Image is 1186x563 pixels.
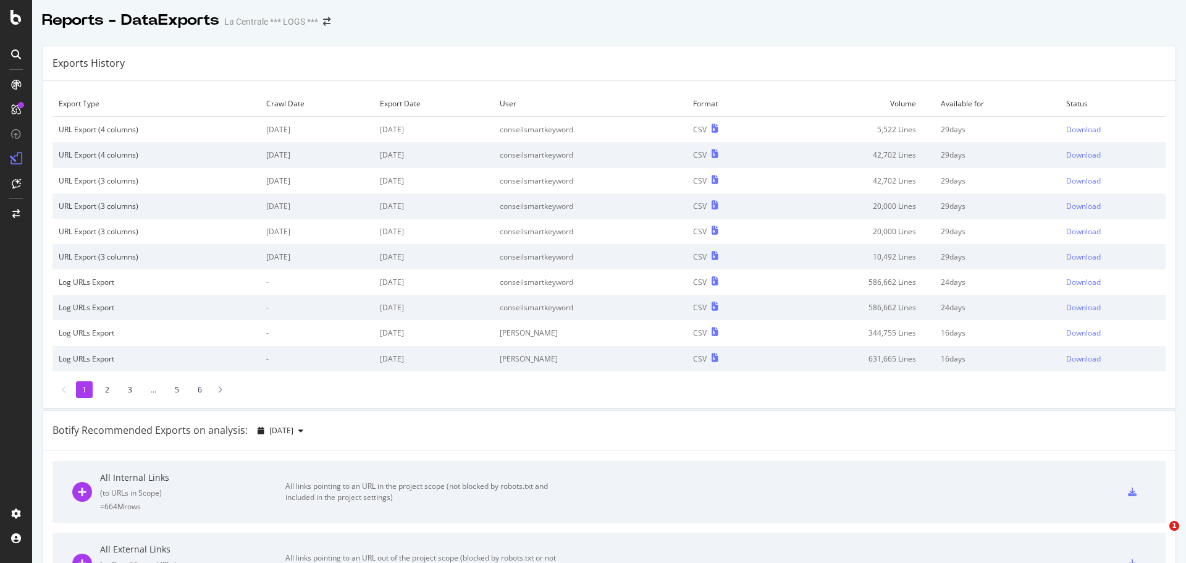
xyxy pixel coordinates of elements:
[1066,226,1159,237] a: Download
[494,91,687,117] td: User
[42,10,219,31] div: Reports - DataExports
[772,91,935,117] td: Volume
[935,117,1060,143] td: 29 days
[935,295,1060,320] td: 24 days
[1066,353,1101,364] div: Download
[100,543,285,556] div: All External Links
[1066,328,1159,338] a: Download
[494,320,687,345] td: [PERSON_NAME]
[100,501,285,512] div: = 664M rows
[1066,150,1159,160] a: Download
[260,346,374,371] td: -
[1066,124,1159,135] a: Download
[772,219,935,244] td: 20,000 Lines
[693,201,707,211] div: CSV
[100,488,285,498] div: ( to URLs in Scope )
[1169,521,1179,531] span: 1
[260,91,374,117] td: Crawl Date
[935,219,1060,244] td: 29 days
[693,328,707,338] div: CSV
[260,244,374,269] td: [DATE]
[53,91,260,117] td: Export Type
[59,226,254,237] div: URL Export (3 columns)
[260,219,374,244] td: [DATE]
[374,295,494,320] td: [DATE]
[1066,302,1159,313] a: Download
[253,421,308,441] button: [DATE]
[687,91,772,117] td: Format
[100,472,285,484] div: All Internal Links
[693,302,707,313] div: CSV
[494,244,687,269] td: conseilsmartkeyword
[59,124,254,135] div: URL Export (4 columns)
[494,346,687,371] td: [PERSON_NAME]
[374,219,494,244] td: [DATE]
[374,244,494,269] td: [DATE]
[1066,353,1159,364] a: Download
[374,269,494,295] td: [DATE]
[935,320,1060,345] td: 16 days
[374,91,494,117] td: Export Date
[59,277,254,287] div: Log URLs Export
[59,353,254,364] div: Log URLs Export
[374,117,494,143] td: [DATE]
[494,168,687,193] td: conseilsmartkeyword
[1066,328,1101,338] div: Download
[260,295,374,320] td: -
[1144,521,1174,551] iframe: Intercom live chat
[1066,277,1101,287] div: Download
[1066,277,1159,287] a: Download
[374,320,494,345] td: [DATE]
[935,269,1060,295] td: 24 days
[1066,252,1101,262] div: Download
[1066,201,1159,211] a: Download
[1066,302,1101,313] div: Download
[935,142,1060,167] td: 29 days
[374,346,494,371] td: [DATE]
[494,142,687,167] td: conseilsmartkeyword
[1066,252,1159,262] a: Download
[1066,150,1101,160] div: Download
[772,320,935,345] td: 344,755 Lines
[772,269,935,295] td: 586,662 Lines
[935,193,1060,219] td: 29 days
[494,117,687,143] td: conseilsmartkeyword
[1066,176,1101,186] div: Download
[374,168,494,193] td: [DATE]
[772,168,935,193] td: 42,702 Lines
[1128,488,1137,496] div: csv-export
[1066,226,1101,237] div: Download
[693,176,707,186] div: CSV
[935,168,1060,193] td: 29 days
[494,295,687,320] td: conseilsmartkeyword
[260,193,374,219] td: [DATE]
[1060,91,1166,117] td: Status
[99,381,116,398] li: 2
[935,91,1060,117] td: Available for
[374,193,494,219] td: [DATE]
[145,381,162,398] li: ...
[269,425,293,436] span: 2025 Jan. 7th
[1066,201,1101,211] div: Download
[59,201,254,211] div: URL Export (3 columns)
[693,226,707,237] div: CSV
[76,381,93,398] li: 1
[693,252,707,262] div: CSV
[53,423,248,438] div: Botify Recommended Exports on analysis:
[122,381,138,398] li: 3
[169,381,185,398] li: 5
[494,269,687,295] td: conseilsmartkeyword
[772,193,935,219] td: 20,000 Lines
[59,302,254,313] div: Log URLs Export
[935,346,1060,371] td: 16 days
[772,346,935,371] td: 631,665 Lines
[693,150,707,160] div: CSV
[693,124,707,135] div: CSV
[772,142,935,167] td: 42,702 Lines
[1066,124,1101,135] div: Download
[693,353,707,364] div: CSV
[59,176,254,186] div: URL Export (3 columns)
[260,269,374,295] td: -
[260,168,374,193] td: [DATE]
[260,320,374,345] td: -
